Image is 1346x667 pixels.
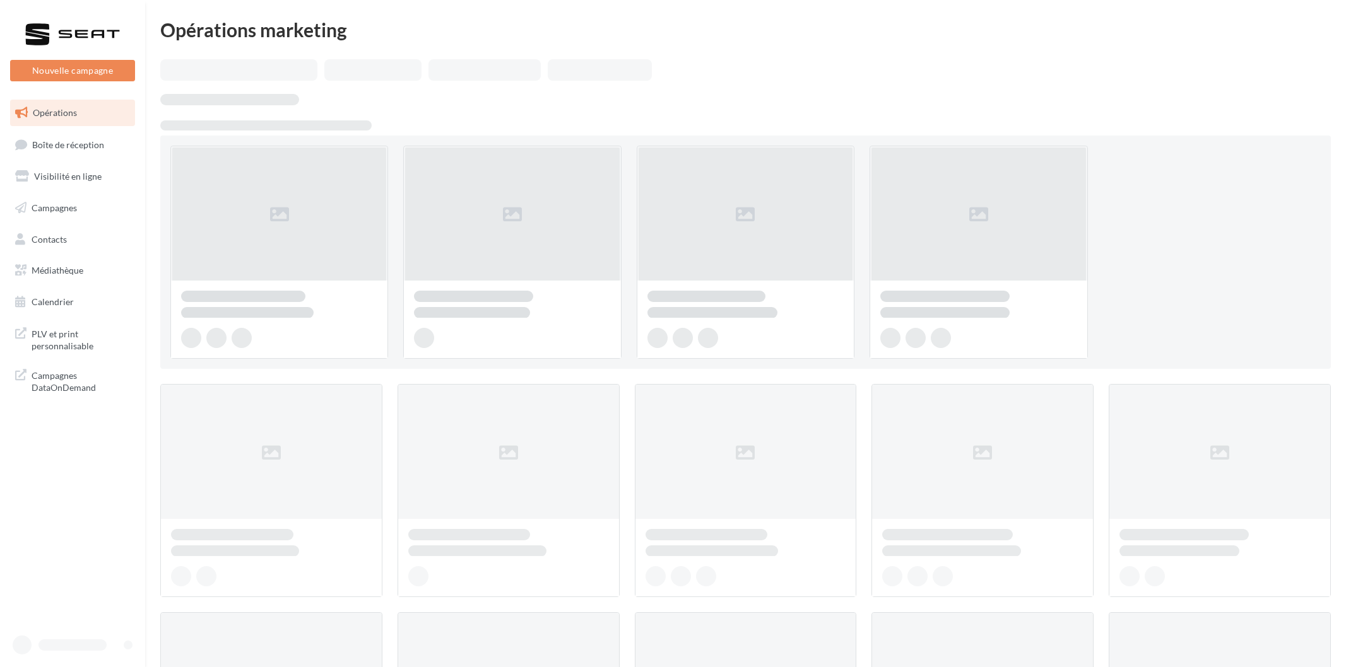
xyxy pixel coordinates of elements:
[8,163,138,190] a: Visibilité en ligne
[32,139,104,149] span: Boîte de réception
[32,367,130,394] span: Campagnes DataOnDemand
[160,20,1331,39] div: Opérations marketing
[8,289,138,315] a: Calendrier
[8,195,138,221] a: Campagnes
[8,131,138,158] a: Boîte de réception
[32,233,67,244] span: Contacts
[8,362,138,399] a: Campagnes DataOnDemand
[33,107,77,118] span: Opérations
[32,265,83,275] span: Médiathèque
[8,226,138,253] a: Contacts
[32,325,130,352] span: PLV et print personnalisable
[32,296,74,307] span: Calendrier
[10,60,135,81] button: Nouvelle campagne
[8,100,138,126] a: Opérations
[8,257,138,284] a: Médiathèque
[32,202,77,213] span: Campagnes
[8,320,138,357] a: PLV et print personnalisable
[34,171,102,182] span: Visibilité en ligne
